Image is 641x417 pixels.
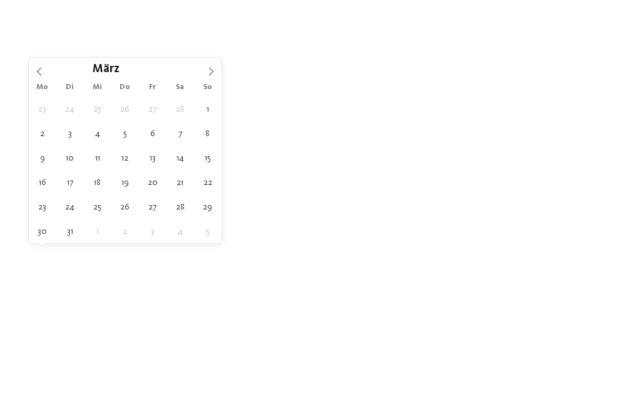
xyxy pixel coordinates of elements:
[85,97,110,121] span: Februar 25, 2026
[195,121,220,145] span: März 8, 2026
[167,83,194,92] span: Sa
[85,121,110,145] span: März 4, 2026
[140,219,165,243] span: April 3, 2026
[336,273,539,305] button: Jetzt anmelden
[139,83,167,92] span: Fr
[168,219,192,243] span: April 4, 2026
[140,170,165,194] span: März 20, 2026
[58,194,82,219] span: März 24, 2026
[58,219,82,243] span: März 31, 2026
[29,83,56,92] span: Mo
[85,194,110,219] span: März 25, 2026
[168,97,192,121] span: Februar 28, 2026
[30,121,54,145] span: März 2, 2026
[58,170,82,194] span: März 17, 2026
[56,83,84,92] span: Di
[30,170,54,194] span: März 16, 2026
[58,145,82,170] span: März 10, 2026
[120,62,161,75] input: Year
[93,64,120,76] span: März
[113,194,137,219] span: März 26, 2026
[140,194,165,219] span: März 27, 2026
[168,145,192,170] span: März 14, 2026
[85,170,110,194] span: März 18, 2026
[30,219,54,243] span: März 30, 2026
[113,97,137,121] span: Februar 26, 2026
[168,170,192,194] span: März 21, 2026
[194,83,222,92] span: So
[103,255,146,263] span: * Pflichtfelder
[113,145,137,170] span: März 12, 2026
[168,121,192,145] span: März 7, 2026
[195,170,220,194] span: März 22, 2026
[111,83,139,92] span: Do
[195,219,220,243] span: April 5, 2026
[58,97,82,121] span: Februar 24, 2026
[140,121,165,145] span: März 6, 2026
[195,145,220,170] span: März 15, 2026
[113,170,137,194] span: März 19, 2026
[58,121,82,145] span: März 3, 2026
[30,97,54,121] span: Februar 23, 2026
[195,194,220,219] span: März 29, 2026
[30,145,54,170] span: März 9, 2026
[30,194,54,219] span: März 23, 2026
[113,121,137,145] span: März 5, 2026
[168,194,192,219] span: März 28, 2026
[84,83,111,92] span: Mi
[195,97,220,121] span: März 1, 2026
[140,97,165,121] span: Februar 27, 2026
[404,285,469,293] span: Jetzt anmelden
[140,145,165,170] span: März 13, 2026
[85,219,110,243] span: April 1, 2026
[113,219,137,243] span: April 2, 2026
[85,145,110,170] span: März 11, 2026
